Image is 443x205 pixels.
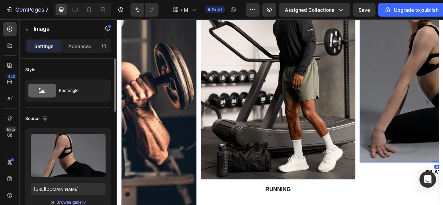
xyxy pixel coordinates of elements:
[384,6,439,13] div: Upgrade to publish
[117,19,443,205] iframe: Design area
[212,7,222,13] span: Draft
[59,83,101,99] div: Rectangle
[181,6,182,13] span: /
[31,183,106,195] input: https://example.com/image.jpg
[25,114,49,123] div: Source
[45,6,48,14] p: 7
[353,3,376,17] button: Save
[385,96,404,115] button: Carousel Next Arrow
[25,67,35,73] div: Style
[359,7,370,13] span: Save
[279,3,350,17] button: Assigned Collections
[34,25,92,33] p: Image
[5,127,17,132] div: Beta
[31,134,106,177] img: preview-image
[130,3,159,17] div: Undo/Redo
[404,185,411,190] div: 0
[68,43,92,50] p: Advanced
[34,43,54,50] p: Settings
[285,6,334,13] span: Assigned Collections
[7,74,17,79] div: 450
[3,3,52,17] button: 7
[184,6,188,13] span: MEN 2
[419,171,436,188] div: Open Intercom Messenger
